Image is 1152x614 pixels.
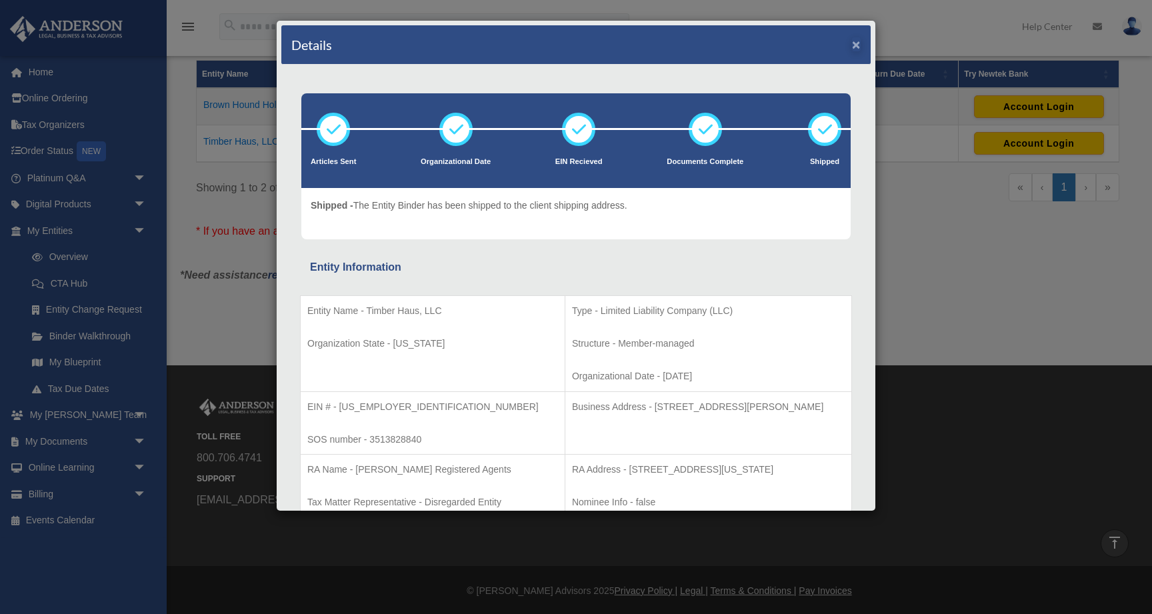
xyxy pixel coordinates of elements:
p: EIN Recieved [555,155,603,169]
p: Entity Name - Timber Haus, LLC [307,303,558,319]
p: Business Address - [STREET_ADDRESS][PERSON_NAME] [572,399,845,415]
p: Organization State - [US_STATE] [307,335,558,352]
p: Organizational Date - [DATE] [572,368,845,385]
p: Documents Complete [667,155,743,169]
p: Tax Matter Representative - Disregarded Entity [307,494,558,511]
p: Organizational Date [421,155,491,169]
p: Shipped [808,155,841,169]
div: Entity Information [310,258,842,277]
p: Articles Sent [311,155,356,169]
p: Nominee Info - false [572,494,845,511]
button: × [852,37,861,51]
p: Type - Limited Liability Company (LLC) [572,303,845,319]
p: RA Address - [STREET_ADDRESS][US_STATE] [572,461,845,478]
p: RA Name - [PERSON_NAME] Registered Agents [307,461,558,478]
p: SOS number - 3513828840 [307,431,558,448]
p: The Entity Binder has been shipped to the client shipping address. [311,197,627,214]
p: Structure - Member-managed [572,335,845,352]
span: Shipped - [311,200,353,211]
p: EIN # - [US_EMPLOYER_IDENTIFICATION_NUMBER] [307,399,558,415]
h4: Details [291,35,332,54]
